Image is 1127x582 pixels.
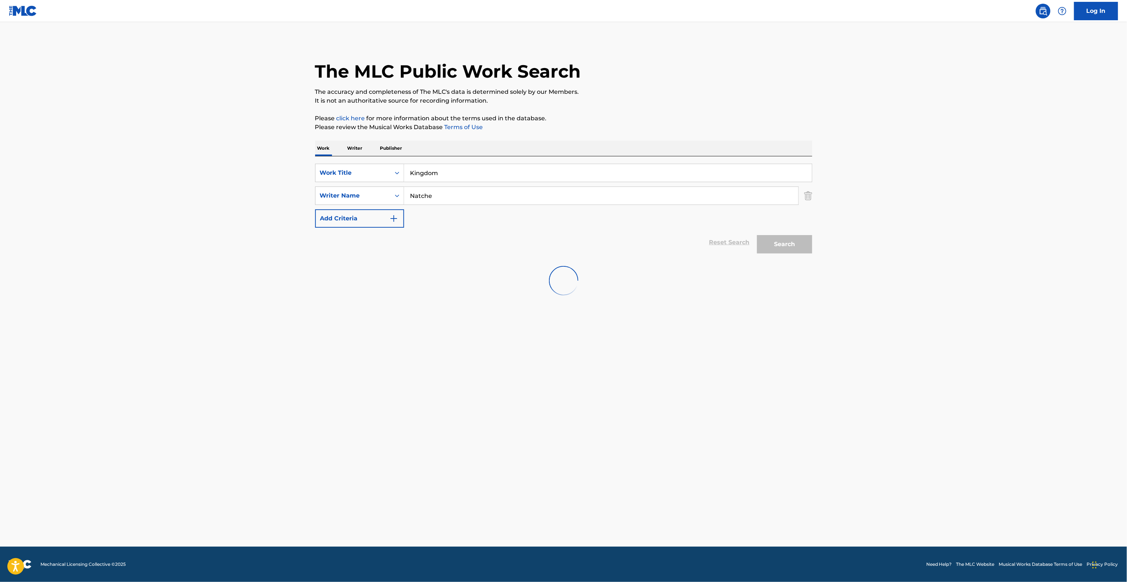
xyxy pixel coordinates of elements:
a: Need Help? [926,561,952,568]
p: The accuracy and completeness of The MLC's data is determined solely by our Members. [315,88,812,96]
p: Work [315,141,332,156]
h1: The MLC Public Work Search [315,60,581,82]
a: The MLC Website [956,561,995,568]
span: Mechanical Licensing Collective © 2025 [40,561,126,568]
a: Public Search [1036,4,1051,18]
button: Add Criteria [315,209,404,228]
img: 9d2ae6d4665cec9f34b9.svg [389,214,398,223]
img: search [1039,7,1048,15]
div: Drag [1092,554,1097,576]
img: help [1058,7,1067,15]
a: Privacy Policy [1087,561,1118,568]
p: Please review the Musical Works Database [315,123,812,132]
p: Please for more information about the terms used in the database. [315,114,812,123]
p: Writer [345,141,365,156]
img: logo [9,560,32,569]
img: Delete Criterion [804,187,812,205]
img: preloader [549,266,578,295]
form: Search Form [315,164,812,257]
p: It is not an authoritative source for recording information. [315,96,812,105]
div: Help [1055,4,1070,18]
iframe: Chat Widget [1090,547,1127,582]
a: Log In [1074,2,1118,20]
p: Publisher [378,141,404,156]
a: click here [336,115,365,122]
img: MLC Logo [9,6,37,16]
div: Writer Name [320,191,386,200]
a: Terms of Use [443,124,483,131]
div: Work Title [320,168,386,177]
a: Musical Works Database Terms of Use [999,561,1083,568]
